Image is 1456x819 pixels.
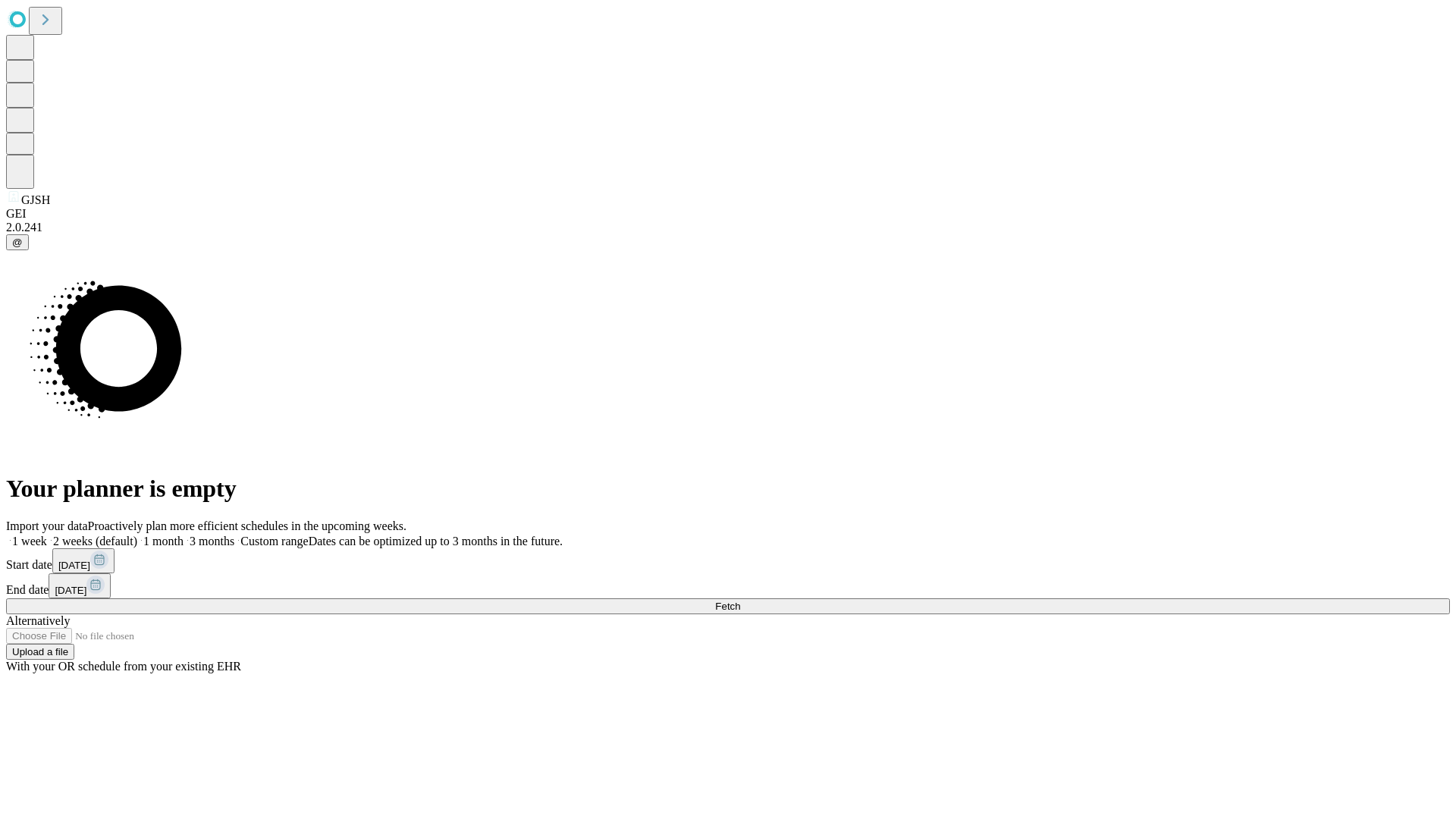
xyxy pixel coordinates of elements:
span: [DATE] [55,585,86,596]
span: @ [12,237,23,248]
div: End date [6,573,1450,598]
span: 3 months [190,535,234,548]
span: Import your data [6,519,88,532]
button: [DATE] [49,573,111,598]
span: Alternatively [6,614,70,627]
span: 1 week [12,535,47,548]
span: 1 month [143,535,184,548]
button: [DATE] [52,548,115,573]
button: Upload a file [6,644,74,660]
span: Custom range [240,535,308,548]
span: Proactively plan more efficient schedules in the upcoming weeks. [88,519,406,532]
span: With your OR schedule from your existing EHR [6,660,241,673]
button: Fetch [6,598,1450,614]
span: Fetch [715,601,740,612]
div: Start date [6,548,1450,573]
span: GJSH [21,193,50,206]
span: [DATE] [58,560,90,571]
button: @ [6,234,29,250]
span: 2 weeks (default) [53,535,137,548]
div: GEI [6,207,1450,221]
span: Dates can be optimized up to 3 months in the future. [309,535,563,548]
h1: Your planner is empty [6,475,1450,503]
div: 2.0.241 [6,221,1450,234]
